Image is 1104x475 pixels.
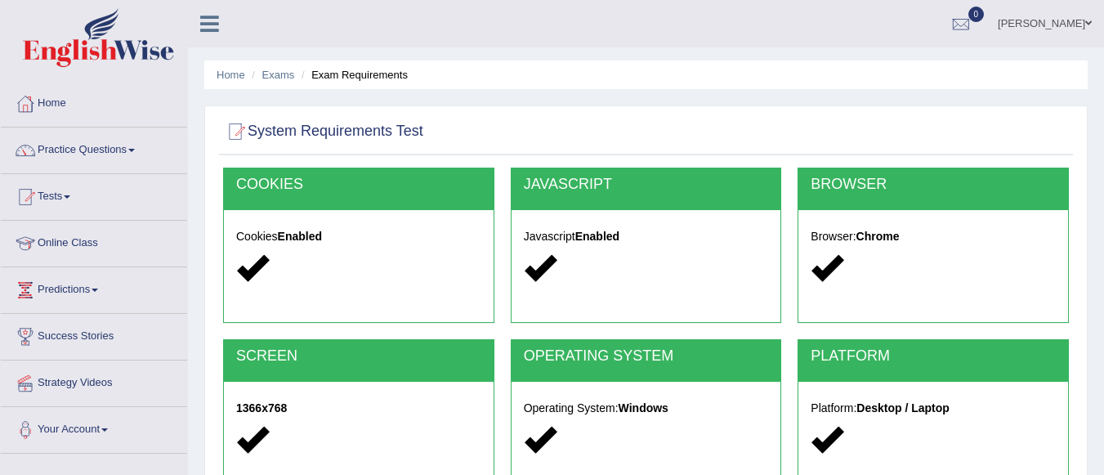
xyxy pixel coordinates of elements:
[1,221,187,262] a: Online Class
[811,231,1056,243] h5: Browser:
[1,314,187,355] a: Success Stories
[856,401,950,415] strong: Desktop / Laptop
[297,67,408,83] li: Exam Requirements
[236,348,481,365] h2: SCREEN
[1,407,187,448] a: Your Account
[524,348,769,365] h2: OPERATING SYSTEM
[811,177,1056,193] h2: BROWSER
[262,69,295,81] a: Exams
[619,401,668,415] strong: Windows
[1,174,187,215] a: Tests
[236,177,481,193] h2: COOKIES
[524,177,769,193] h2: JAVASCRIPT
[856,230,900,243] strong: Chrome
[1,361,187,401] a: Strategy Videos
[278,230,322,243] strong: Enabled
[968,7,985,22] span: 0
[1,81,187,122] a: Home
[1,267,187,308] a: Predictions
[223,119,423,144] h2: System Requirements Test
[524,402,769,415] h5: Operating System:
[236,231,481,243] h5: Cookies
[575,230,619,243] strong: Enabled
[217,69,245,81] a: Home
[236,401,287,415] strong: 1366x768
[524,231,769,243] h5: Javascript
[811,402,1056,415] h5: Platform:
[811,348,1056,365] h2: PLATFORM
[1,128,187,168] a: Practice Questions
